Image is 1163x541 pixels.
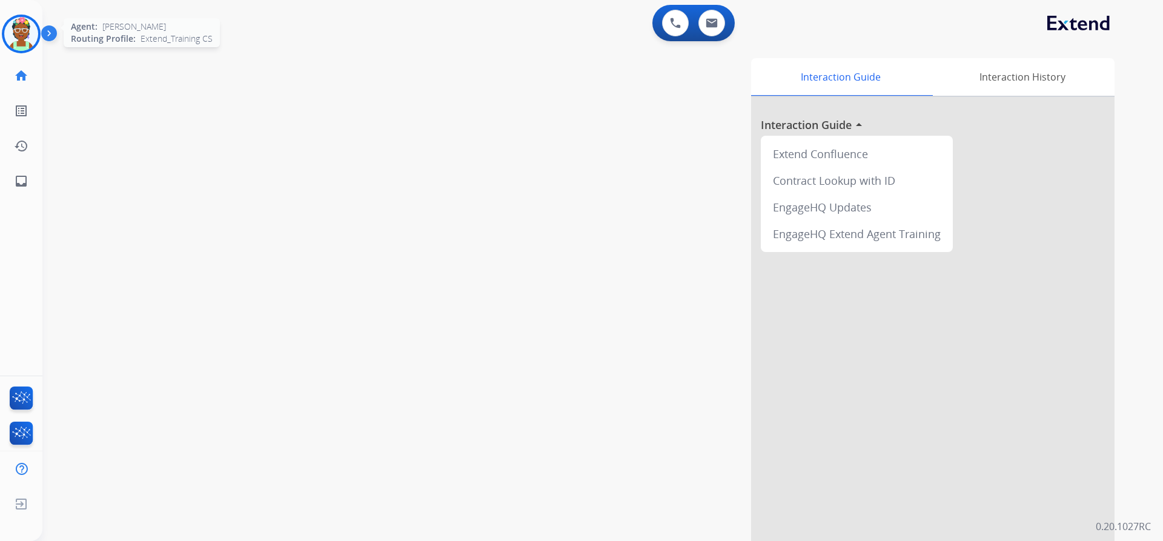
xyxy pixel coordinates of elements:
div: Interaction History [930,58,1115,96]
span: Extend_Training CS [141,33,213,45]
mat-icon: home [14,68,28,83]
mat-icon: list_alt [14,104,28,118]
img: avatar [4,17,38,51]
div: Extend Confluence [766,141,948,167]
mat-icon: inbox [14,174,28,188]
p: 0.20.1027RC [1096,519,1151,534]
span: Routing Profile: [71,33,136,45]
div: EngageHQ Extend Agent Training [766,221,948,247]
span: Agent: [71,21,98,33]
div: Interaction Guide [751,58,930,96]
div: Contract Lookup with ID [766,167,948,194]
mat-icon: history [14,139,28,153]
div: EngageHQ Updates [766,194,948,221]
span: [PERSON_NAME] [102,21,166,33]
